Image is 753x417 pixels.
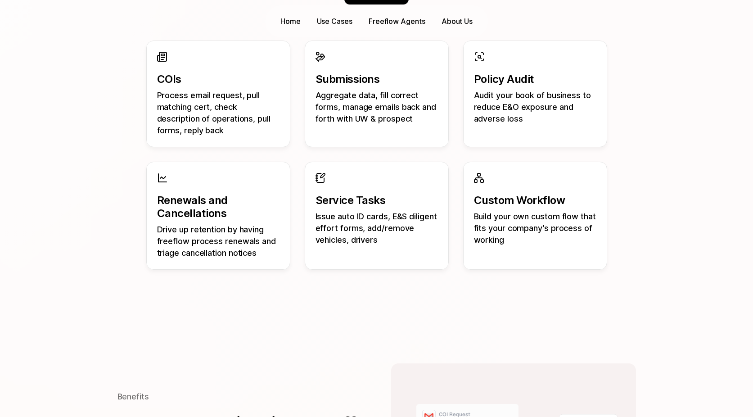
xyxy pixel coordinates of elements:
p: Freeflow Agents [369,16,425,27]
p: Use Cases [317,16,352,27]
p: About Us [442,16,473,27]
button: Use Cases [312,14,357,28]
p: Submissions [316,73,438,86]
p: Drive up retention by having freeflow process renewals and triage cancellation notices [157,224,280,259]
p: Custom Workflow [474,194,596,207]
p: Home [280,16,301,27]
p: Issue auto ID cards, E&S diligent effort forms, add/remove vehicles, drivers [316,211,438,246]
a: Freeflow Agents [364,14,430,28]
p: Renewals and Cancellations [157,194,280,220]
p: COIs [157,73,280,86]
p: Process email request, pull matching cert, check description of operations, pull forms, reply back [157,90,280,136]
p: Service Tasks [316,194,438,207]
p: Aggregate data, fill correct forms, manage emails back and forth with UW & prospect [316,90,438,125]
p: Build your own custom flow that fits your company’s process of working [474,211,596,246]
p: Benefits [117,391,362,403]
p: Policy Audit [474,73,596,86]
a: About Us [437,14,477,28]
p: Audit your book of business to reduce E&O exposure and adverse loss [474,90,596,125]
